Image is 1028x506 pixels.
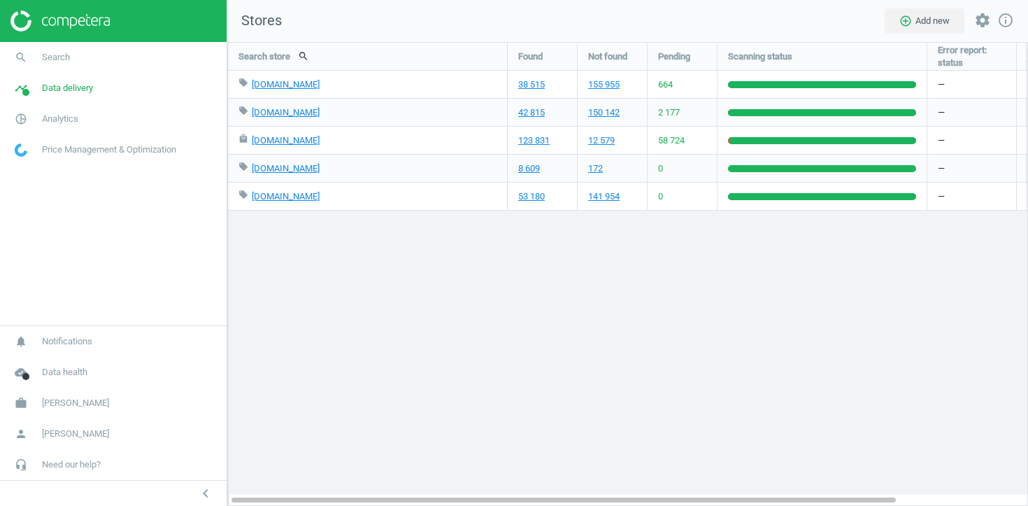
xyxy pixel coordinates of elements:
[968,6,997,36] button: settings
[899,15,912,27] i: add_circle_outline
[588,162,603,175] a: 172
[658,106,680,119] span: 2 177
[997,12,1014,29] i: info_outline
[8,44,34,71] i: search
[885,8,964,34] button: add_circle_outlineAdd new
[238,106,248,115] i: local_offer
[197,485,214,502] i: chevron_left
[927,155,1016,182] div: —
[927,71,1016,98] div: —
[728,50,792,63] span: Scanning status
[252,163,320,174] a: [DOMAIN_NAME]
[10,10,110,31] img: ajHJNr6hYgQAAAAASUVORK5CYII=
[238,190,248,199] i: local_offer
[8,359,34,386] i: cloud_done
[658,162,663,175] span: 0
[588,134,615,147] a: 12 579
[518,162,540,175] a: 8 609
[227,11,282,31] span: Stores
[228,43,507,70] div: Search store
[188,484,223,503] button: chevron_left
[927,127,1016,154] div: —
[8,421,34,447] i: person
[588,190,620,203] a: 141 954
[518,190,545,203] a: 53 180
[658,78,673,91] span: 664
[8,390,34,416] i: work
[927,99,1016,126] div: —
[8,75,34,101] i: timeline
[588,106,620,119] a: 150 142
[252,191,320,202] a: [DOMAIN_NAME]
[252,79,320,90] a: [DOMAIN_NAME]
[974,12,991,29] i: settings
[518,78,545,91] a: 38 515
[42,366,87,379] span: Data health
[252,135,320,146] a: [DOMAIN_NAME]
[252,107,320,118] a: [DOMAIN_NAME]
[42,113,78,125] span: Analytics
[238,78,248,87] i: local_offer
[658,50,690,63] span: Pending
[938,44,1006,69] span: Error report: status
[997,12,1014,30] a: info_outline
[588,78,620,91] a: 155 955
[588,50,627,63] span: Not found
[518,50,543,63] span: Found
[15,143,27,157] img: wGWNvw8QSZomAAAAABJRU5ErkJggg==
[42,458,101,471] span: Need our help?
[42,428,109,440] span: [PERSON_NAME]
[290,44,317,68] button: search
[8,451,34,478] i: headset_mic
[8,328,34,355] i: notifications
[238,134,248,143] i: local_mall
[42,143,176,156] span: Price Management & Optimization
[42,335,92,348] span: Notifications
[518,134,550,147] a: 123 831
[927,183,1016,210] div: —
[42,82,93,94] span: Data delivery
[238,162,248,171] i: local_offer
[658,190,663,203] span: 0
[42,51,70,64] span: Search
[658,134,685,147] span: 58 724
[8,106,34,132] i: pie_chart_outlined
[518,106,545,119] a: 42 815
[42,397,109,409] span: [PERSON_NAME]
